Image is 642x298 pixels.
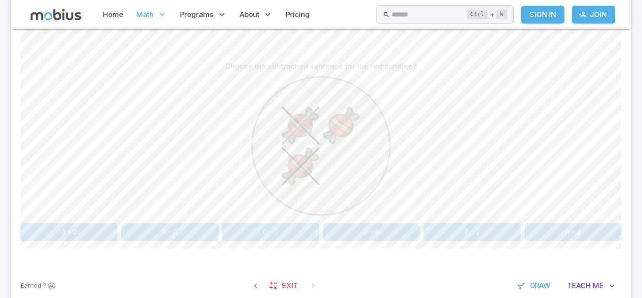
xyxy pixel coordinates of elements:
[467,9,507,20] div: +
[21,281,56,290] p: Sign In to earn Mobius dollars
[59,16,72,29] div: Review your answer
[467,10,488,19] kbd: Ctrl
[283,4,313,25] a: Pricing
[119,16,133,29] div: Review your answer
[21,281,41,290] span: Earned
[121,223,218,241] button: 3 - 0
[89,16,102,29] div: Review your answer
[496,10,507,19] kbd: k
[180,9,213,20] span: Programs
[530,281,550,291] span: Draw
[239,16,252,29] div: Go to the next question
[100,4,126,25] a: Home
[572,6,615,24] a: Join
[561,277,621,295] button: TeachMe
[247,277,264,294] span: Previous Question
[282,281,298,291] span: Exit
[149,16,163,29] div: Review your answer
[21,223,117,241] button: 3 - 2
[209,16,222,29] div: Review your answer
[423,223,520,241] button: 7 - 2
[305,277,321,294] span: On Latest Question
[525,223,621,241] button: 4 - 2
[29,16,42,29] div: Review your answer
[43,281,47,290] span: ?
[136,9,154,20] span: Math
[521,6,564,24] a: Sign In
[593,281,603,291] span: Me
[240,9,259,20] span: About
[264,277,305,295] a: Exit
[567,281,591,291] span: Teach
[222,223,319,241] button: 0 - 2
[225,61,417,72] p: Choose the subtraction sentence for the red candies?
[512,277,557,295] button: Draw
[179,16,192,29] div: Review your answer
[323,223,420,241] button: 3 - 6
